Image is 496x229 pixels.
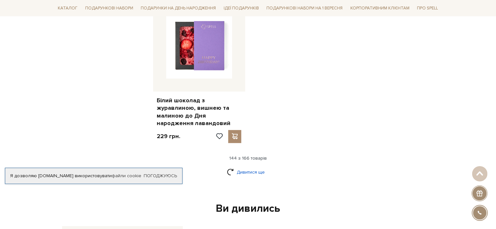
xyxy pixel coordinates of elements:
[227,166,269,178] a: Дивитися ще
[5,173,182,179] div: Я дозволяю [DOMAIN_NAME] використовувати
[59,202,437,216] div: Ви дивились
[264,3,345,14] a: Подарункові набори на 1 Вересня
[157,97,242,127] a: Білий шоколад з журавлиною, вишнею та малиною до Дня народження лавандовий
[56,3,80,13] a: Каталог
[144,173,177,179] a: Погоджуюсь
[221,3,262,13] a: Ідеї подарунків
[83,3,136,13] a: Подарункові набори
[53,155,443,161] div: 144 з 166 товарів
[112,173,141,179] a: файли cookie
[348,3,412,14] a: Корпоративним клієнтам
[415,3,441,13] a: Про Spell
[138,3,219,13] a: Подарунки на День народження
[157,133,181,140] p: 229 грн.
